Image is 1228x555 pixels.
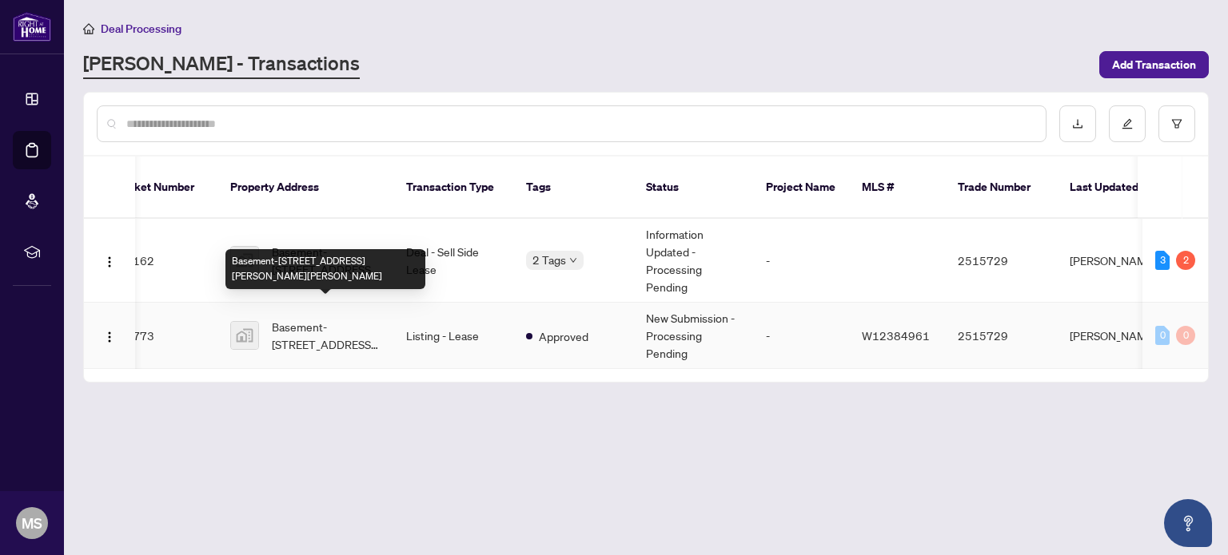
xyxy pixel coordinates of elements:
[569,256,577,264] span: down
[225,249,425,289] div: Basement-[STREET_ADDRESS][PERSON_NAME][PERSON_NAME]
[1171,118,1182,129] span: filter
[1176,251,1195,270] div: 2
[97,248,122,273] button: Logo
[1057,303,1177,369] td: [PERSON_NAME]
[1057,157,1177,219] th: Last Updated By
[945,219,1057,303] td: 2515729
[393,219,513,303] td: Deal - Sell Side Lease
[103,331,116,343] img: Logo
[753,157,849,219] th: Project Name
[1155,326,1170,345] div: 0
[1109,105,1146,142] button: edit
[1155,251,1170,270] div: 3
[231,322,258,349] img: thumbnail-img
[633,219,753,303] td: Information Updated - Processing Pending
[849,157,945,219] th: MLS #
[231,247,258,274] img: thumbnail-img
[1099,51,1209,78] button: Add Transaction
[1057,219,1177,303] td: [PERSON_NAME]
[103,256,116,268] img: Logo
[83,23,94,34] span: home
[22,512,42,534] span: MS
[945,157,1057,219] th: Trade Number
[633,303,753,369] td: New Submission - Processing Pending
[106,219,217,303] td: 55162
[1072,118,1083,129] span: download
[97,323,122,348] button: Logo
[272,243,381,278] span: Basement-[STREET_ADDRESS][PERSON_NAME][PERSON_NAME]
[101,22,181,36] span: Deal Processing
[633,157,753,219] th: Status
[393,303,513,369] td: Listing - Lease
[753,219,849,303] td: -
[539,327,588,345] span: Approved
[1158,105,1195,142] button: filter
[945,303,1057,369] td: 2515729
[106,303,217,369] td: 51773
[106,157,217,219] th: Ticket Number
[753,303,849,369] td: -
[532,251,566,269] span: 2 Tags
[272,318,381,353] span: Basement-[STREET_ADDRESS][PERSON_NAME][PERSON_NAME]
[1112,52,1196,77] span: Add Transaction
[217,157,393,219] th: Property Address
[862,328,930,343] span: W12384961
[513,157,633,219] th: Tags
[1176,326,1195,345] div: 0
[393,157,513,219] th: Transaction Type
[1164,499,1212,547] button: Open asap
[13,12,51,42] img: logo
[1122,118,1133,129] span: edit
[83,50,360,79] a: [PERSON_NAME] - Transactions
[1059,105,1096,142] button: download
